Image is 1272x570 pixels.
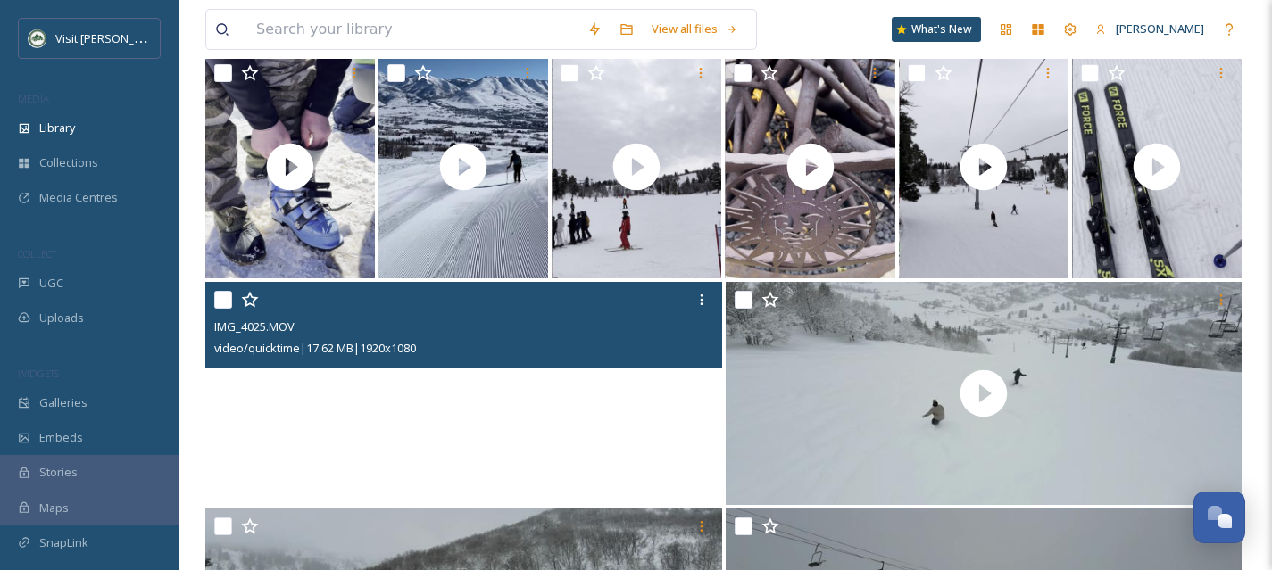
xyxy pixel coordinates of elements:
span: SnapLink [39,534,88,551]
img: thumbnail [552,55,721,278]
span: COLLECT [18,247,56,260]
video: IMG_4025.MOV [205,282,722,505]
span: WIDGETS [18,367,59,380]
span: Uploads [39,310,84,326]
img: thumbnail [726,282,1243,505]
span: Visit [PERSON_NAME] [55,29,169,46]
span: Collections [39,154,98,171]
img: thumbnail [899,55,1068,278]
a: View all files [643,12,747,46]
img: Unknown.png [29,29,46,47]
input: Search your library [247,10,578,49]
span: Media Centres [39,189,118,206]
a: [PERSON_NAME] [1086,12,1213,46]
span: UGC [39,275,63,292]
span: MEDIA [18,92,49,105]
span: Embeds [39,429,83,446]
span: IMG_4025.MOV [214,318,295,335]
span: Galleries [39,394,87,411]
a: What's New [892,17,981,42]
img: thumbnail [378,55,548,278]
span: Maps [39,500,69,516]
img: thumbnail [1072,55,1242,278]
span: video/quicktime | 17.62 MB | 1920 x 1080 [214,340,416,356]
img: thumbnail [205,55,375,278]
span: Library [39,120,75,136]
img: thumbnail [725,55,894,278]
span: [PERSON_NAME] [1116,21,1204,37]
span: Stories [39,464,78,481]
button: Open Chat [1193,492,1245,543]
